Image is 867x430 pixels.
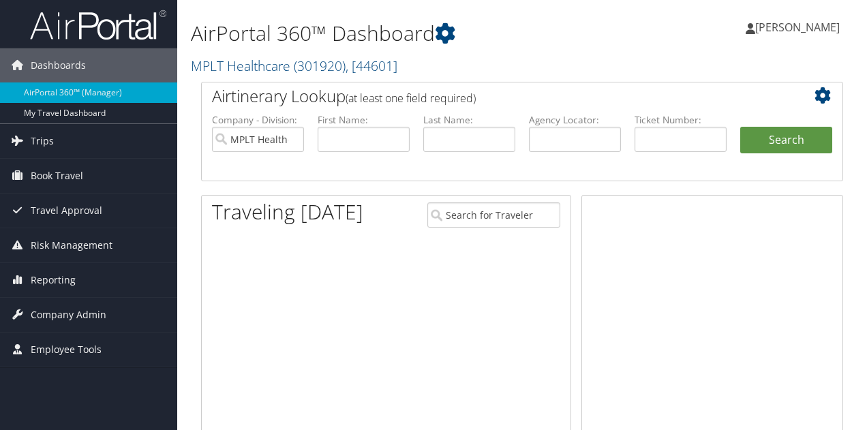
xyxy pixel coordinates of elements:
label: Last Name: [423,113,515,127]
span: Company Admin [31,298,106,332]
span: [PERSON_NAME] [755,20,840,35]
span: (at least one field required) [346,91,476,106]
span: Employee Tools [31,333,102,367]
label: First Name: [318,113,410,127]
span: Dashboards [31,48,86,82]
span: ( 301920 ) [294,57,346,75]
span: Trips [31,124,54,158]
h1: Traveling [DATE] [212,198,363,226]
h2: Airtinerary Lookup [212,85,779,108]
span: Reporting [31,263,76,297]
a: [PERSON_NAME] [746,7,853,48]
label: Company - Division: [212,113,304,127]
button: Search [740,127,832,154]
input: Search for Traveler [427,202,561,228]
span: Travel Approval [31,194,102,228]
img: airportal-logo.png [30,9,166,41]
label: Ticket Number: [635,113,727,127]
h1: AirPortal 360™ Dashboard [191,19,633,48]
span: Book Travel [31,159,83,193]
label: Agency Locator: [529,113,621,127]
a: MPLT Healthcare [191,57,397,75]
span: , [ 44601 ] [346,57,397,75]
span: Risk Management [31,228,112,262]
